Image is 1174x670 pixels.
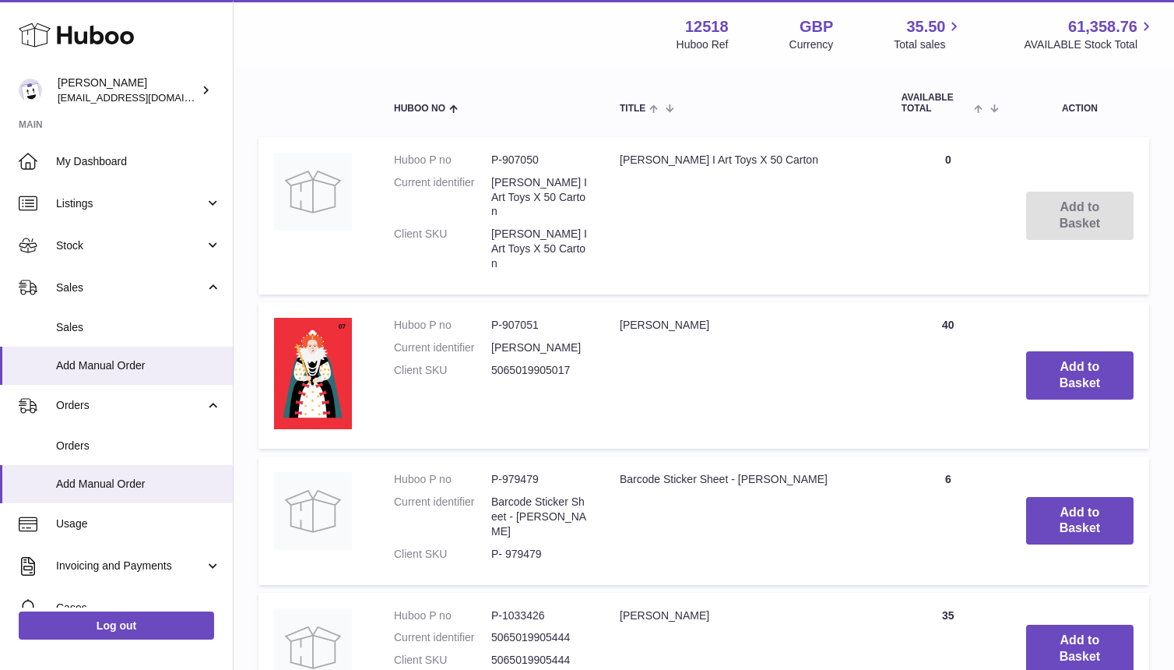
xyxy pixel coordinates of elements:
span: Invoicing and Payments [56,559,205,573]
span: Sales [56,280,205,295]
span: [EMAIL_ADDRESS][DOMAIN_NAME] [58,91,229,104]
img: Barcode Sticker Sheet - Elizabeth I [274,472,352,550]
img: caitlin@fancylamp.co [19,79,42,102]
span: Title [620,104,645,114]
dd: Barcode Sticker Sheet - [PERSON_NAME] [491,495,589,539]
dd: P-907050 [491,153,589,167]
dd: [PERSON_NAME] I Art Toys X 50 Carton [491,175,589,220]
td: Barcode Sticker Sheet - [PERSON_NAME] [604,457,886,584]
span: Stock [56,238,205,253]
dd: [PERSON_NAME] [491,340,589,355]
dd: [PERSON_NAME] I Art Toys X 50 Carton [491,227,589,271]
span: Add Manual Order [56,358,221,373]
dt: Client SKU [394,547,491,562]
div: Huboo Ref [677,37,729,52]
span: AVAILABLE Total [902,93,971,113]
td: 0 [886,137,1011,294]
span: Orders [56,398,205,413]
td: 6 [886,457,1011,584]
strong: 12518 [685,16,729,37]
a: 35.50 Total sales [894,16,963,52]
dt: Client SKU [394,653,491,668]
img: Elizabeth I Art Toys X 50 Carton [274,153,352,231]
dt: Client SKU [394,227,491,271]
dt: Current identifier [394,175,491,220]
span: AVAILABLE Stock Total [1024,37,1155,52]
dd: 5065019905444 [491,630,589,645]
div: [PERSON_NAME] [58,76,198,105]
dt: Huboo P no [394,153,491,167]
th: Action [1011,77,1149,129]
a: Log out [19,612,214,640]
span: Orders [56,439,221,453]
dt: Current identifier [394,630,491,645]
a: 61,358.76 AVAILABLE Stock Total [1024,16,1155,52]
span: Huboo no [394,104,445,114]
dt: Huboo P no [394,318,491,333]
dd: P- 979479 [491,547,589,562]
dt: Current identifier [394,340,491,355]
dt: Huboo P no [394,472,491,487]
strong: GBP [800,16,833,37]
span: Sales [56,320,221,335]
td: 40 [886,302,1011,449]
span: Listings [56,196,205,211]
dd: P-907051 [491,318,589,333]
span: Total sales [894,37,963,52]
button: Add to Basket [1026,351,1134,400]
dd: P-1033426 [491,608,589,623]
td: [PERSON_NAME] [604,302,886,449]
div: Currency [789,37,834,52]
span: Add Manual Order [56,477,221,492]
img: Elizabeth I [274,318,352,429]
span: 35.50 [906,16,945,37]
button: Add to Basket [1026,497,1134,545]
dt: Current identifier [394,495,491,539]
td: [PERSON_NAME] I Art Toys X 50 Carton [604,137,886,294]
span: 61,358.76 [1068,16,1137,37]
dt: Huboo P no [394,608,491,623]
dd: P-979479 [491,472,589,487]
dt: Client SKU [394,363,491,378]
span: Usage [56,517,221,531]
dd: 5065019905017 [491,363,589,378]
span: My Dashboard [56,154,221,169]
span: Cases [56,601,221,615]
dd: 5065019905444 [491,653,589,668]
